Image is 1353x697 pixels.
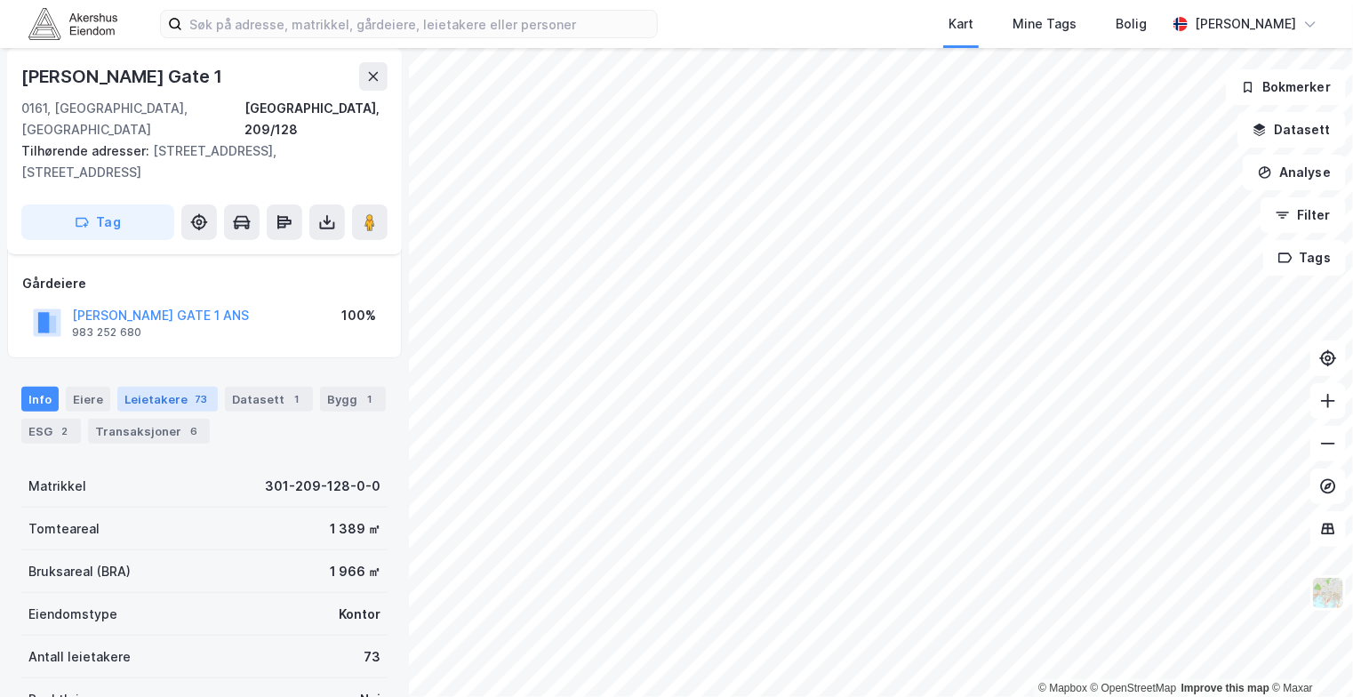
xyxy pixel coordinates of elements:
div: 301-209-128-0-0 [265,476,380,497]
div: [GEOGRAPHIC_DATA], 209/128 [245,98,388,140]
div: [STREET_ADDRESS], [STREET_ADDRESS] [21,140,373,183]
button: Bokmerker [1226,69,1346,105]
div: 983 252 680 [72,325,141,340]
div: 1 [361,390,379,408]
div: Bolig [1116,13,1147,35]
div: 0161, [GEOGRAPHIC_DATA], [GEOGRAPHIC_DATA] [21,98,245,140]
div: Bygg [320,387,386,412]
div: 2 [56,422,74,440]
div: 73 [191,390,211,408]
div: Kontor [339,604,380,625]
a: OpenStreetMap [1091,682,1177,694]
button: Analyse [1243,155,1346,190]
img: Z [1311,576,1345,610]
button: Datasett [1237,112,1346,148]
div: 6 [185,422,203,440]
div: 1 966 ㎡ [330,561,380,582]
a: Improve this map [1181,682,1269,694]
div: [PERSON_NAME] Gate 1 [21,62,226,91]
div: 1 [288,390,306,408]
div: Eiendomstype [28,604,117,625]
input: Søk på adresse, matrikkel, gårdeiere, leietakere eller personer [182,11,657,37]
div: Mine Tags [1013,13,1077,35]
div: 100% [341,305,376,326]
div: Eiere [66,387,110,412]
span: Tilhørende adresser: [21,143,153,158]
button: Tags [1263,240,1346,276]
div: 73 [364,646,380,668]
div: [PERSON_NAME] [1195,13,1296,35]
div: ESG [21,419,81,444]
div: Tomteareal [28,518,100,540]
button: Filter [1261,197,1346,233]
div: Kart [949,13,973,35]
a: Mapbox [1038,682,1087,694]
div: Kontrollprogram for chat [1264,612,1353,697]
div: Leietakere [117,387,218,412]
div: 1 389 ㎡ [330,518,380,540]
div: Bruksareal (BRA) [28,561,131,582]
iframe: Chat Widget [1264,612,1353,697]
img: akershus-eiendom-logo.9091f326c980b4bce74ccdd9f866810c.svg [28,8,117,39]
div: Gårdeiere [22,273,387,294]
div: Transaksjoner [88,419,210,444]
div: Antall leietakere [28,646,131,668]
div: Datasett [225,387,313,412]
div: Matrikkel [28,476,86,497]
div: Info [21,387,59,412]
button: Tag [21,204,174,240]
